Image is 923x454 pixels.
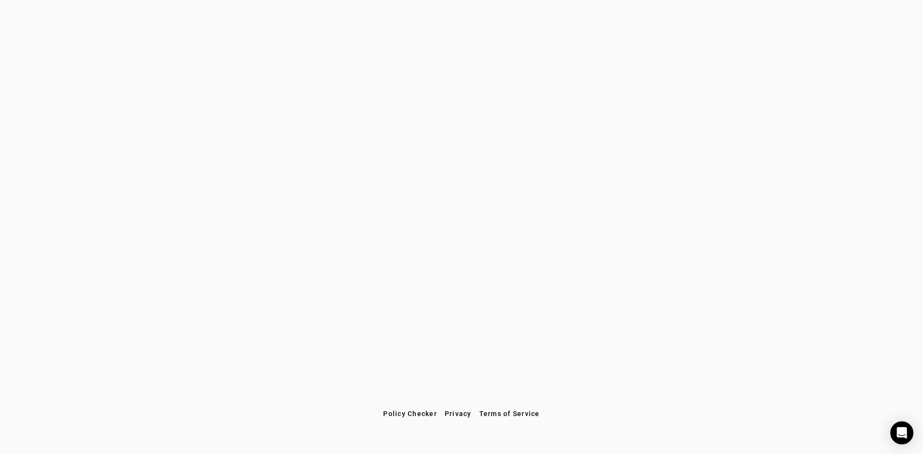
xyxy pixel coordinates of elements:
[379,405,441,422] button: Policy Checker
[890,421,913,444] div: Open Intercom Messenger
[479,410,540,417] span: Terms of Service
[475,405,544,422] button: Terms of Service
[383,410,437,417] span: Policy Checker
[441,405,475,422] button: Privacy
[445,410,472,417] span: Privacy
